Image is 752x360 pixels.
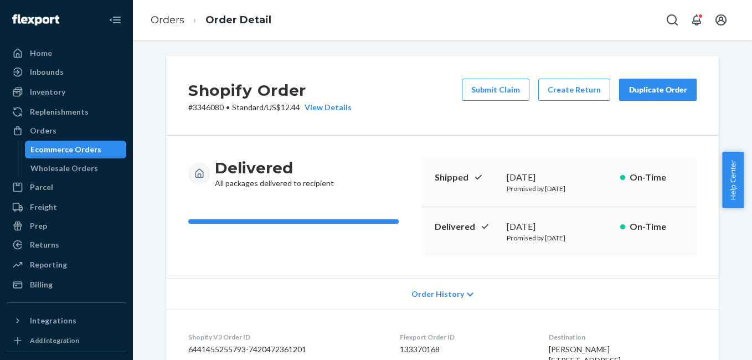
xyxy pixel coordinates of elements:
[22,8,62,18] span: Support
[25,160,127,177] a: Wholesale Orders
[507,184,611,193] p: Promised by [DATE]
[507,233,611,243] p: Promised by [DATE]
[25,141,127,158] a: Ecommerce Orders
[30,144,101,155] div: Ecommerce Orders
[188,102,352,113] p: # 3346080 / US$12.44
[7,122,126,140] a: Orders
[300,102,352,113] button: View Details
[188,332,382,342] dt: Shopify V3 Order ID
[7,44,126,62] a: Home
[722,152,744,208] button: Help Center
[215,158,334,178] h3: Delivered
[435,171,498,184] p: Shipped
[411,289,464,300] span: Order History
[232,102,264,112] span: Standard
[507,171,611,184] div: [DATE]
[400,332,530,342] dt: Flexport Order ID
[30,106,89,117] div: Replenishments
[629,84,687,95] div: Duplicate Order
[104,9,126,31] button: Close Navigation
[7,178,126,196] a: Parcel
[30,202,57,213] div: Freight
[686,9,708,31] button: Open notifications
[30,66,64,78] div: Inbounds
[7,103,126,121] a: Replenishments
[462,79,529,101] button: Submit Claim
[7,83,126,101] a: Inventory
[188,344,382,355] dd: 6441455255793-7420472361201
[30,163,98,174] div: Wholesale Orders
[215,158,334,189] div: All packages delivered to recipient
[7,256,126,274] a: Reporting
[435,220,498,233] p: Delivered
[538,79,610,101] button: Create Return
[400,344,530,355] dd: 133370168
[630,220,683,233] p: On-Time
[30,220,47,232] div: Prep
[30,315,76,326] div: Integrations
[7,63,126,81] a: Inbounds
[205,14,271,26] a: Order Detail
[226,102,230,112] span: •
[30,125,56,136] div: Orders
[142,4,280,37] ol: breadcrumbs
[30,239,59,250] div: Returns
[630,171,683,184] p: On-Time
[30,48,52,59] div: Home
[710,9,732,31] button: Open account menu
[12,14,59,25] img: Flexport logo
[188,79,352,102] h2: Shopify Order
[30,86,65,97] div: Inventory
[7,236,126,254] a: Returns
[507,220,611,233] div: [DATE]
[30,182,53,193] div: Parcel
[7,312,126,330] button: Integrations
[7,217,126,235] a: Prep
[30,279,53,290] div: Billing
[549,332,697,342] dt: Destination
[7,198,126,216] a: Freight
[30,336,79,345] div: Add Integration
[7,334,126,347] a: Add Integration
[661,9,683,31] button: Open Search Box
[30,259,67,270] div: Reporting
[619,79,697,101] button: Duplicate Order
[151,14,184,26] a: Orders
[7,276,126,294] a: Billing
